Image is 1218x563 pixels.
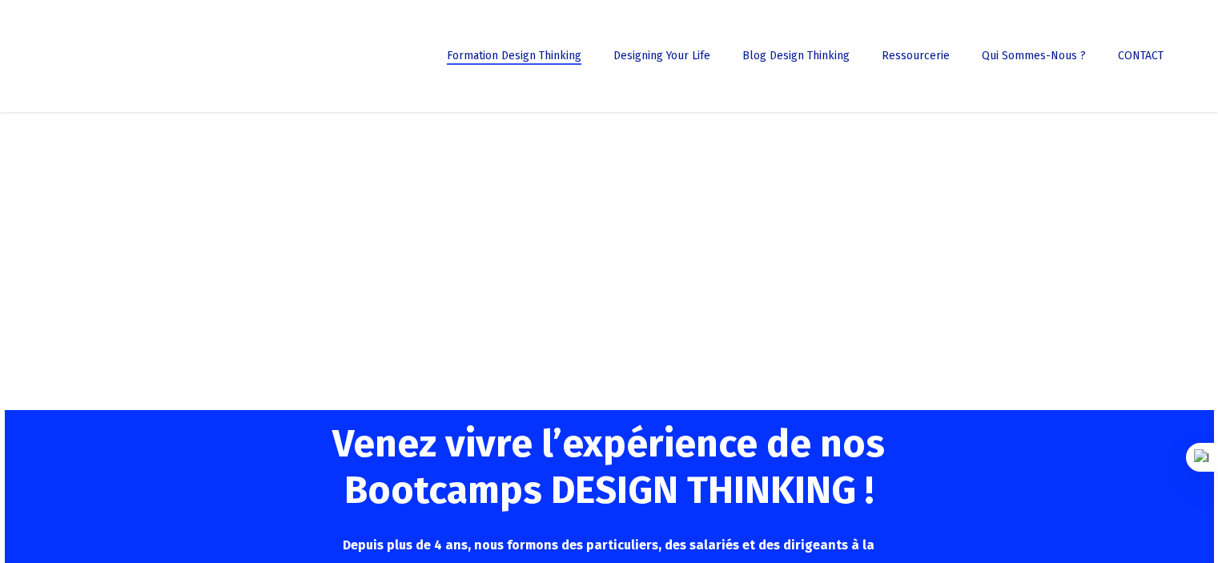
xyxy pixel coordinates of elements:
[734,50,858,62] a: Blog Design Thinking
[22,24,191,88] img: French Future Academy
[332,420,885,513] span: Venez vivre l’expérience de nos Bootcamps DESIGN THINKING !
[447,49,581,62] span: Formation Design Thinking
[613,49,710,62] span: Designing Your Life
[1110,50,1172,62] a: CONTACT
[982,49,1086,62] span: Qui sommes-nous ?
[1118,49,1164,62] span: CONTACT
[882,49,950,62] span: Ressourcerie
[439,50,589,62] a: Formation Design Thinking
[974,50,1094,62] a: Qui sommes-nous ?
[742,49,850,62] span: Blog Design Thinking
[874,50,958,62] a: Ressourcerie
[605,50,718,62] a: Designing Your Life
